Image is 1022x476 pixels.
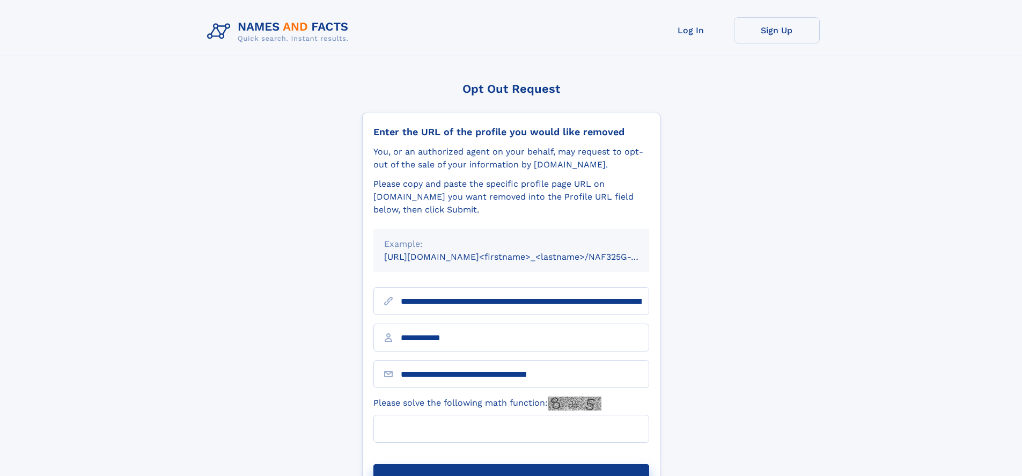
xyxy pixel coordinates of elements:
[373,178,649,216] div: Please copy and paste the specific profile page URL on [DOMAIN_NAME] you want removed into the Pr...
[362,82,660,96] div: Opt Out Request
[384,252,670,262] small: [URL][DOMAIN_NAME]<firstname>_<lastname>/NAF325G-xxxxxxxx
[648,17,734,43] a: Log In
[203,17,357,46] img: Logo Names and Facts
[373,126,649,138] div: Enter the URL of the profile you would like removed
[373,397,601,411] label: Please solve the following math function:
[734,17,820,43] a: Sign Up
[384,238,638,251] div: Example:
[373,145,649,171] div: You, or an authorized agent on your behalf, may request to opt-out of the sale of your informatio...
